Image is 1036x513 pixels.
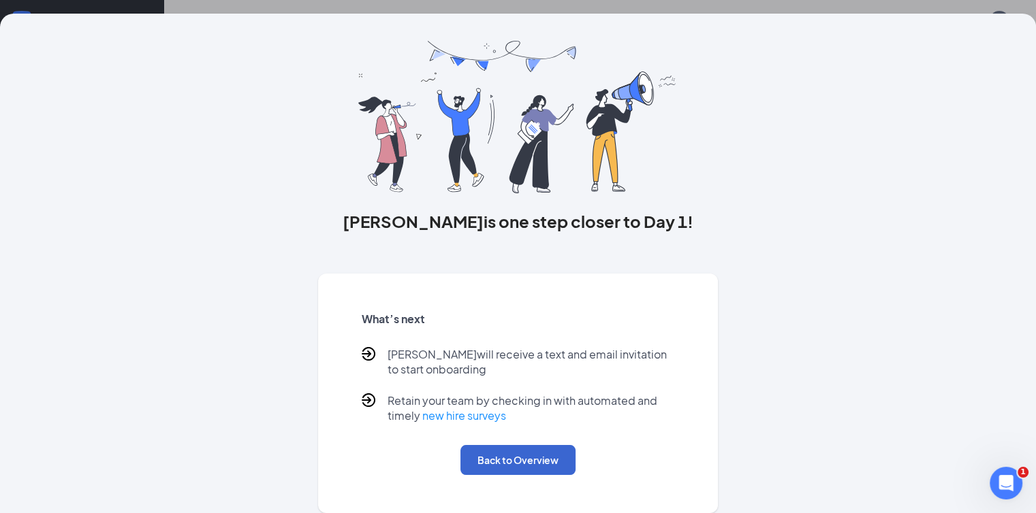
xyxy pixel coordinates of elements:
[1018,467,1029,478] span: 1
[362,312,674,327] h5: What’s next
[990,467,1022,499] iframe: Intercom live chat
[318,210,718,233] h3: [PERSON_NAME] is one step closer to Day 1!
[460,445,576,475] button: Back to Overview
[388,347,674,377] p: [PERSON_NAME] will receive a text and email invitation to start onboarding
[358,41,678,193] img: you are all set
[422,408,506,423] a: new hire surveys
[388,393,674,423] p: Retain your team by checking in with automated and timely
